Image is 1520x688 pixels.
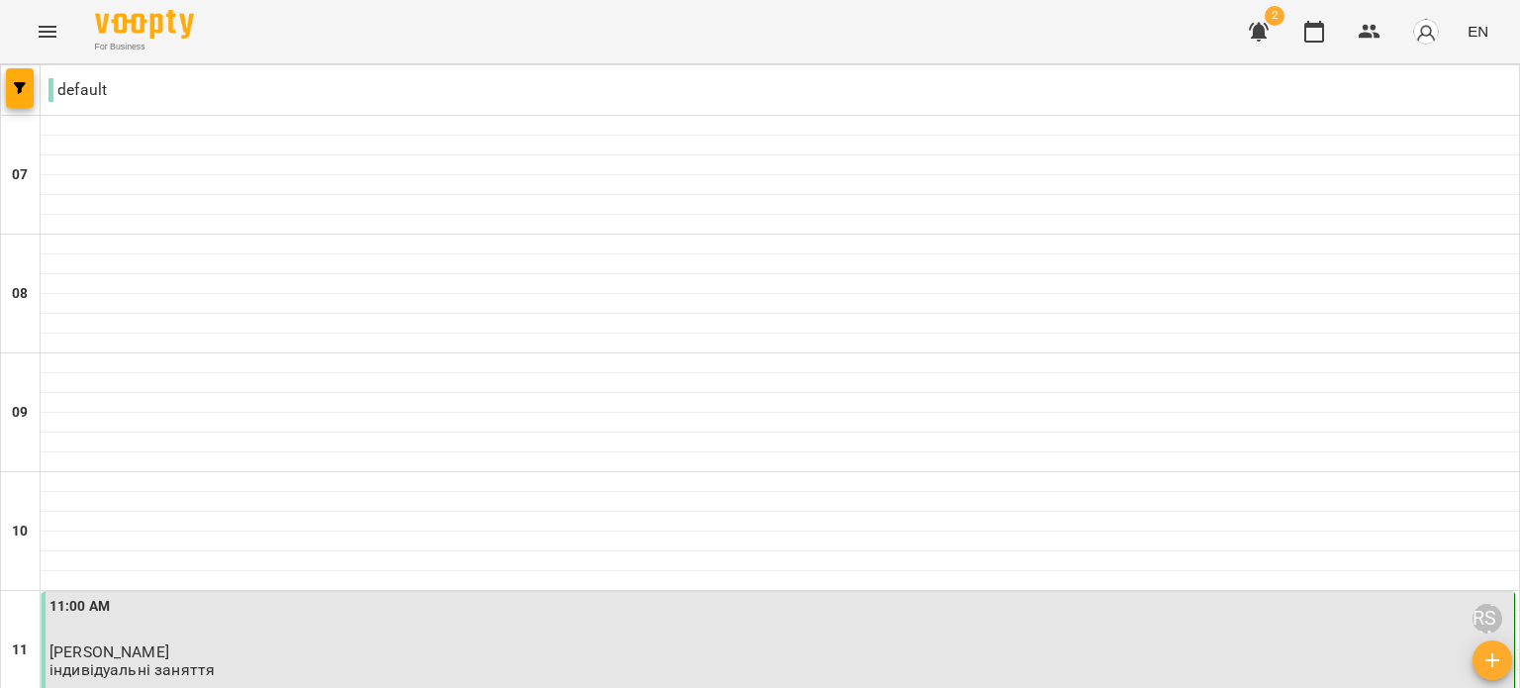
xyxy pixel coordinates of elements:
[1412,18,1440,46] img: avatar_s.png
[95,10,194,39] img: Voopty Logo
[49,642,169,661] span: [PERSON_NAME]
[12,283,28,305] h6: 08
[24,8,71,55] button: Menu
[95,41,194,53] span: For Business
[12,639,28,661] h6: 11
[1472,604,1502,634] div: Мельник Ірина Анатоліївна
[49,596,110,618] label: 11:00 AM
[48,78,107,102] p: default
[12,402,28,424] h6: 09
[49,661,215,678] p: індивідуальні заняття
[12,521,28,542] h6: 10
[1468,21,1488,42] span: EN
[12,164,28,186] h6: 07
[1460,13,1496,49] button: EN
[1472,640,1512,680] button: Add lesson
[1265,6,1284,26] span: 2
